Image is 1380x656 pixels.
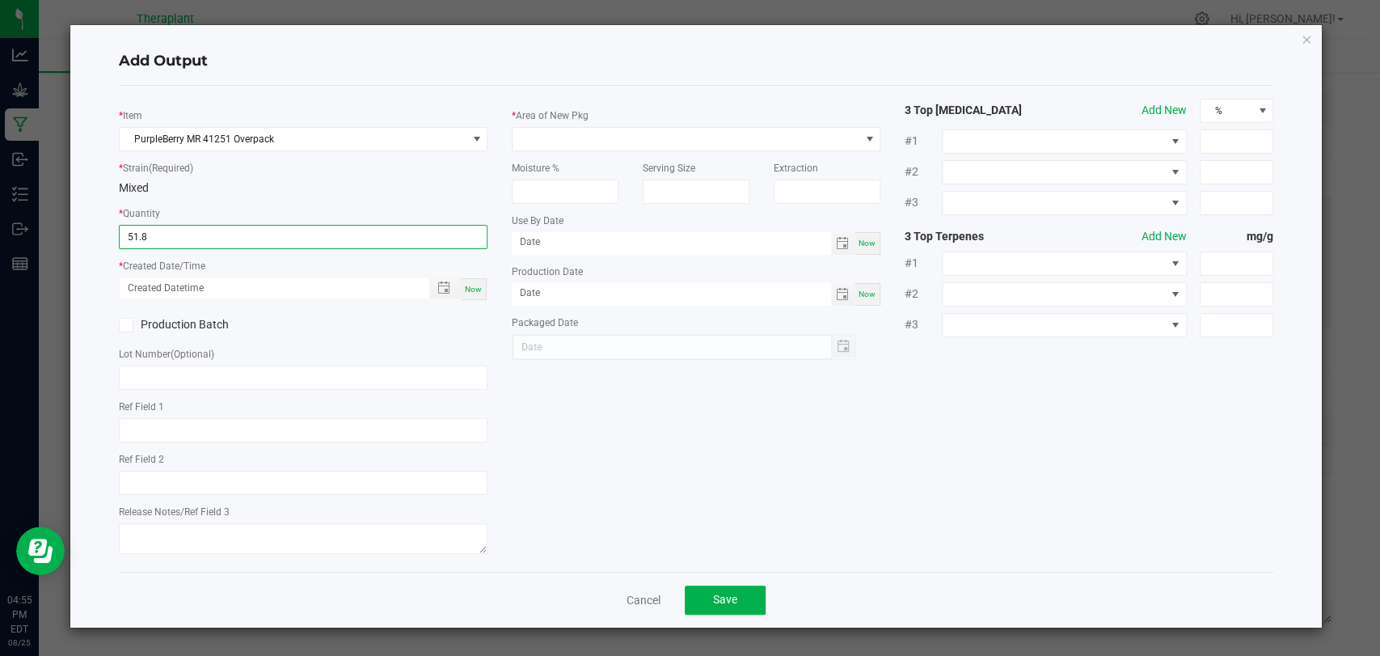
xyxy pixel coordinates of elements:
label: Release Notes/Ref Field 3 [119,505,230,519]
a: Cancel [627,592,660,608]
span: Now [859,239,876,248]
label: Area of New Pkg [516,108,589,123]
input: Date [512,232,831,252]
label: Strain [123,161,193,176]
label: Packaged Date [512,315,578,330]
label: Quantity [123,206,160,221]
span: Mixed [119,181,149,194]
span: #1 [905,255,942,272]
span: #2 [905,163,942,180]
h4: Add Output [119,51,1273,72]
strong: 3 Top Terpenes [905,228,1052,245]
label: Extraction [774,161,818,176]
input: Date [512,283,831,303]
span: Now [465,285,482,294]
label: Item [123,108,142,123]
strong: mg/g [1200,228,1273,245]
iframe: Resource center [16,527,65,575]
span: Now [859,290,876,298]
span: (Required) [149,163,193,174]
label: Lot Number [119,347,214,362]
input: Created Datetime [120,278,412,298]
label: Serving Size [643,161,695,176]
span: #1 [905,133,942,150]
span: #2 [905,286,942,303]
span: #3 [905,316,942,333]
button: Add New [1142,228,1187,245]
label: Production Batch [119,316,291,333]
label: Production Date [512,265,583,279]
label: Ref Field 2 [119,452,164,467]
span: #3 [905,194,942,211]
button: Add New [1142,102,1187,119]
span: Toggle popup [429,278,461,298]
strong: 3 Top [MEDICAL_DATA] [905,102,1052,119]
span: % [1201,99,1252,122]
span: Save [713,593,737,606]
span: PurpleBerry MR 41251 Overpack [120,128,466,150]
button: Save [685,586,766,615]
span: (Optional) [171,349,214,360]
span: Toggle calendar [831,283,855,306]
label: Ref Field 1 [119,400,164,414]
label: Created Date/Time [123,259,205,273]
span: Toggle calendar [831,232,855,255]
label: Moisture % [512,161,559,176]
label: Use By Date [512,214,563,228]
